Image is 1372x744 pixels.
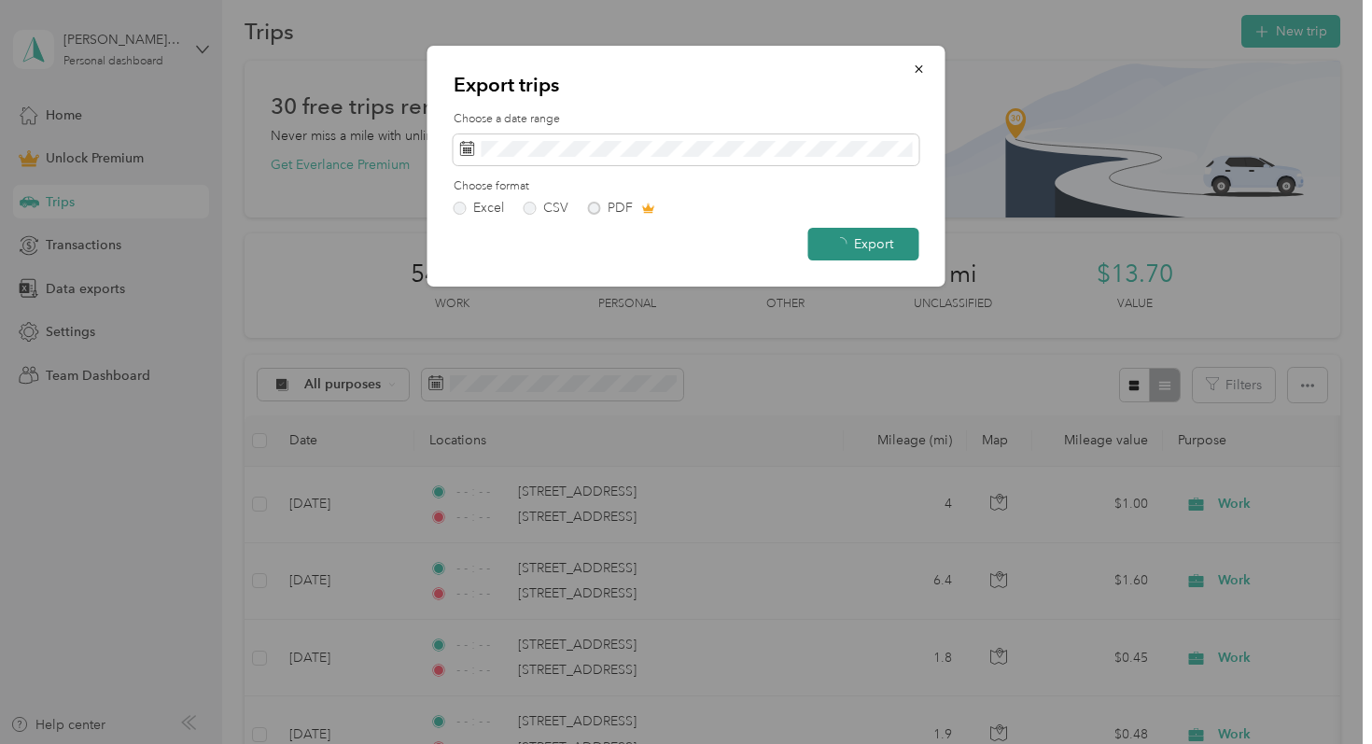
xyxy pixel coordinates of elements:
iframe: Everlance-gr Chat Button Frame [1267,639,1372,744]
p: Export trips [454,72,919,98]
div: CSV [543,202,568,215]
label: Choose format [454,178,919,195]
label: Choose a date range [454,111,919,128]
button: Export [808,228,919,260]
div: Excel [473,202,504,215]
